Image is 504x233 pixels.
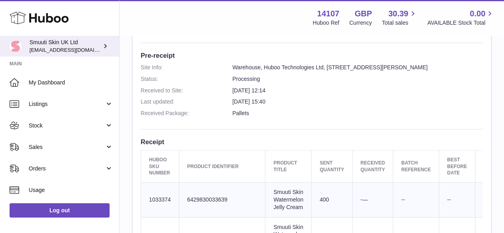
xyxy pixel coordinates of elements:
[470,8,485,19] span: 0.00
[29,100,105,108] span: Listings
[317,8,339,19] strong: 14107
[265,182,312,217] td: Smuuti Skin Watermelon Jelly Cream
[232,87,483,94] dd: [DATE] 12:14
[313,19,339,27] div: Huboo Ref
[10,203,110,217] a: Log out
[265,151,312,182] th: Product title
[312,151,352,182] th: Sent Quantity
[141,64,232,71] dt: Site Info:
[29,143,105,151] span: Sales
[382,19,417,27] span: Total sales
[141,110,232,117] dt: Received Package:
[355,8,372,19] strong: GBP
[439,182,475,217] td: --
[393,151,439,182] th: Batch Reference
[141,151,179,182] th: Huboo SKU Number
[427,19,494,27] span: AVAILABLE Stock Total
[141,75,232,83] dt: Status:
[29,79,113,86] span: My Dashboard
[232,75,483,83] dd: Processing
[352,151,393,182] th: Received Quantity
[179,182,265,217] td: 6429830033639
[388,8,408,19] span: 30.39
[29,165,105,172] span: Orders
[179,151,265,182] th: Product Identifier
[312,182,352,217] td: 400
[232,110,483,117] dd: Pallets
[141,87,232,94] dt: Received to Site:
[439,151,475,182] th: Best Before Date
[10,40,22,52] img: internalAdmin-14107@internal.huboo.com
[393,182,439,217] td: --
[29,122,105,129] span: Stock
[141,51,483,60] h3: Pre-receipt
[29,186,113,194] span: Usage
[29,39,101,54] div: Smuuti Skin UK Ltd
[141,98,232,106] dt: Last updated:
[232,98,483,106] dd: [DATE] 15:40
[141,137,483,146] h3: Receipt
[427,8,494,27] a: 0.00 AVAILABLE Stock Total
[349,19,372,27] div: Currency
[382,8,417,27] a: 30.39 Total sales
[232,64,483,71] dd: Warehouse, Huboo Technologies Ltd, [STREET_ADDRESS][PERSON_NAME]
[141,182,179,217] td: 1033374
[352,182,393,217] td: -—
[29,47,117,53] span: [EMAIL_ADDRESS][DOMAIN_NAME]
